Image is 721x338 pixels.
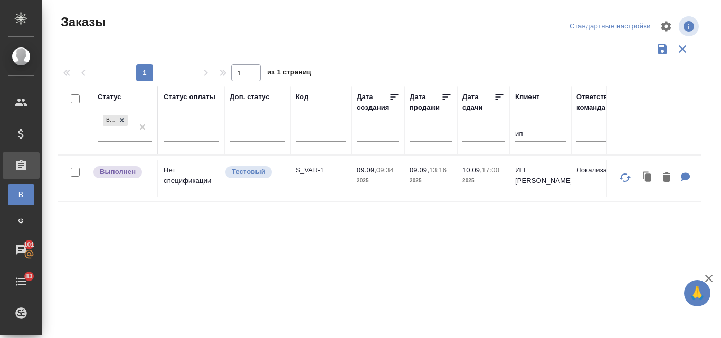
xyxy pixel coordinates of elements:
[429,166,447,174] p: 13:16
[296,165,346,176] p: S_VAR-1
[17,239,41,250] span: 101
[638,167,658,189] button: Клонировать
[462,166,482,174] p: 10.09,
[3,268,40,295] a: 83
[571,160,632,197] td: Локализация
[8,210,34,231] a: Ф
[8,184,34,205] a: В
[19,271,39,282] span: 83
[576,92,629,113] div: Ответственная команда
[679,16,701,36] span: Посмотреть информацию
[3,237,40,263] a: 101
[13,189,29,200] span: В
[567,18,653,35] div: split button
[462,176,505,186] p: 2025
[688,282,706,304] span: 🙏
[158,160,224,197] td: Нет спецификации
[98,92,121,102] div: Статус
[100,167,136,177] p: Выполнен
[515,92,539,102] div: Клиент
[652,39,672,59] button: Сохранить фильтры
[672,39,692,59] button: Сбросить фильтры
[482,166,499,174] p: 17:00
[357,166,376,174] p: 09.09,
[58,14,106,31] span: Заказы
[653,14,679,39] span: Настроить таблицу
[357,176,399,186] p: 2025
[296,92,308,102] div: Код
[410,92,441,113] div: Дата продажи
[13,216,29,226] span: Ф
[230,92,270,102] div: Доп. статус
[410,176,452,186] p: 2025
[232,167,265,177] p: Тестовый
[676,167,696,189] button: Для КМ: от КВ: рус-англ, художественный перевод книги, около 100 000 слов. Для оценки выслали мал...
[92,165,152,179] div: Выставляет ПМ после сдачи и проведения начислений. Последний этап для ПМа
[462,92,494,113] div: Дата сдачи
[102,114,129,127] div: Выполнен
[658,167,676,189] button: Удалить
[224,165,285,179] div: Топ-приоритет. Важно обеспечить лучшее возможное качество
[357,92,389,113] div: Дата создания
[515,165,566,186] p: ИП [PERSON_NAME]
[103,115,116,126] div: Выполнен
[267,66,311,81] span: из 1 страниц
[376,166,394,174] p: 09:34
[410,166,429,174] p: 09.09,
[164,92,215,102] div: Статус оплаты
[684,280,710,306] button: 🙏
[612,165,638,190] button: Обновить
